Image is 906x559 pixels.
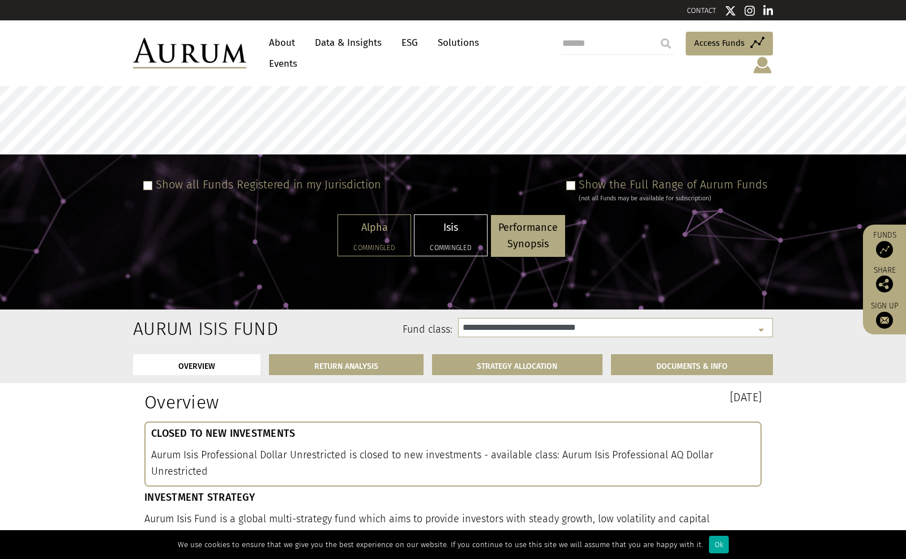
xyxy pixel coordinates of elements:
[133,318,225,339] h2: Aurum Isis Fund
[876,312,893,329] img: Sign up to our newsletter
[156,178,381,191] label: Show all Funds Registered in my Jurisdiction
[763,5,773,16] img: Linkedin icon
[869,266,900,293] div: Share
[655,32,677,55] input: Submit
[269,354,424,375] a: RETURN ANALYSIS
[709,536,729,553] div: Ok
[432,354,603,375] a: STRATEGY ALLOCATION
[876,276,893,293] img: Share this post
[345,244,403,251] h5: Commingled
[144,491,255,504] strong: INVESTMENT STRATEGY
[422,220,480,236] p: Isis
[579,193,767,204] div: (not all Funds may be available for subscription)
[745,5,755,16] img: Instagram icon
[611,354,773,375] a: DOCUMENTS & INFO
[869,230,900,258] a: Funds
[498,220,558,252] p: Performance Synopsis
[396,32,424,53] a: ESG
[345,220,403,236] p: Alpha
[432,32,485,53] a: Solutions
[263,53,297,74] a: Events
[309,32,387,53] a: Data & Insights
[694,36,745,50] span: Access Funds
[151,447,755,480] p: Aurum Isis Professional Dollar Unrestricted is closed to new investments - available class: Aurum...
[263,32,301,53] a: About
[869,301,900,329] a: Sign up
[752,55,773,75] img: account-icon.svg
[461,392,762,403] h3: [DATE]
[686,32,773,55] a: Access Funds
[579,178,767,191] label: Show the Full Range of Aurum Funds
[876,241,893,258] img: Access Funds
[144,392,445,413] h1: Overview
[725,5,736,16] img: Twitter icon
[687,6,716,15] a: CONTACT
[242,322,452,337] label: Fund class:
[133,38,246,68] img: Aurum
[422,244,480,251] h5: Commingled
[151,427,295,440] strong: CLOSED TO NEW INVESTMENTS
